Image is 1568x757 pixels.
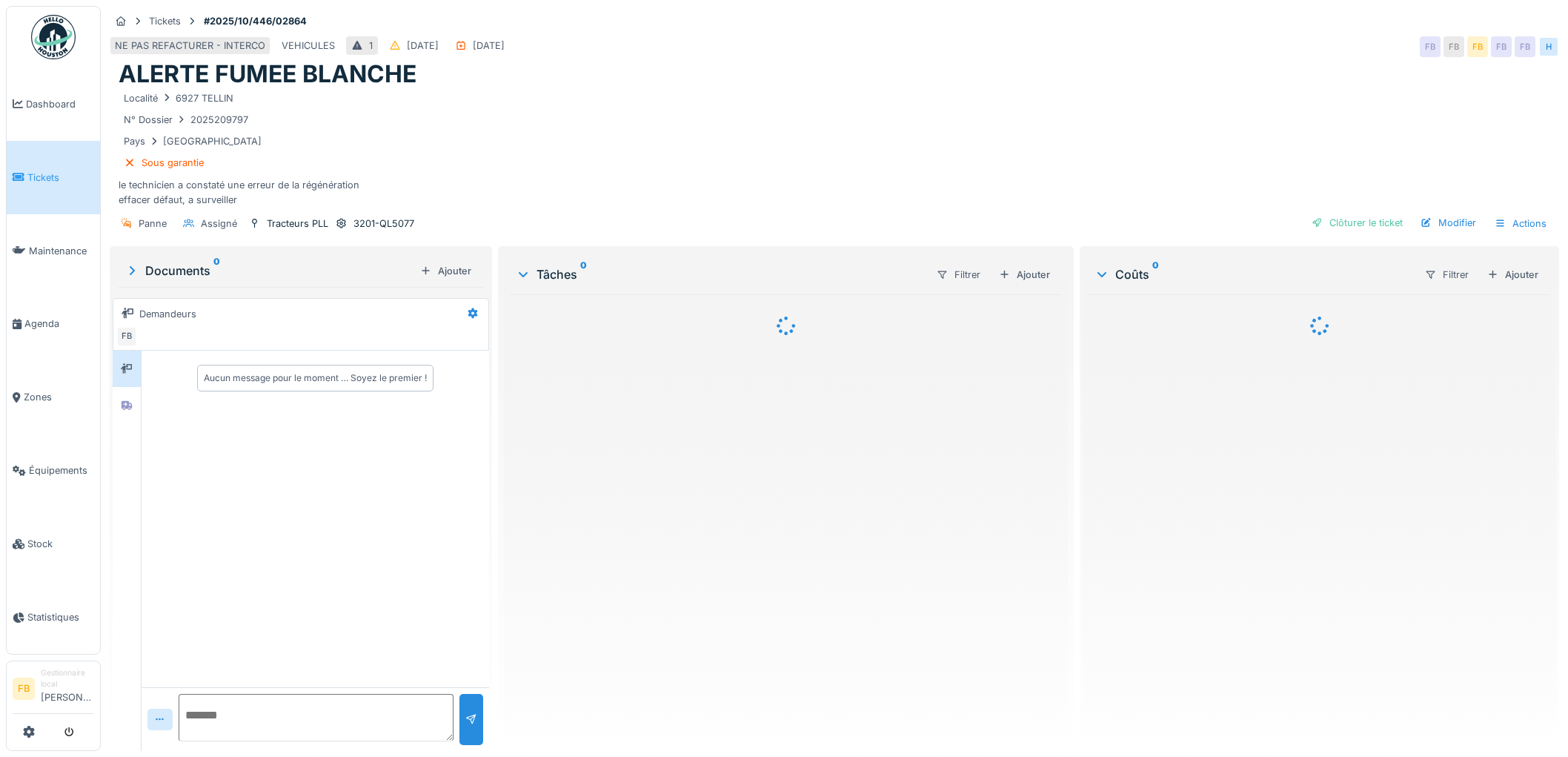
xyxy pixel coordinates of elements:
div: Demandeurs [139,307,196,321]
div: Panne [139,216,167,231]
div: Assigné [201,216,237,231]
sup: 0 [1152,265,1159,283]
sup: 0 [580,265,587,283]
span: Maintenance [29,244,94,258]
div: FB [1444,36,1464,57]
div: 3201-QL5077 [353,216,414,231]
a: Statistiques [7,581,100,654]
div: Tâches [516,265,925,283]
a: Stock [7,507,100,581]
div: Tracteurs PLL [267,216,328,231]
div: [DATE] [473,39,505,53]
div: Localité 6927 TELLIN [124,91,233,105]
div: [DATE] [407,39,439,53]
strong: #2025/10/446/02864 [198,14,313,28]
li: FB [13,678,35,700]
span: Zones [24,390,94,404]
span: Dashboard [26,97,94,111]
div: Ajouter [414,261,477,281]
div: FB [1467,36,1488,57]
div: Ajouter [993,265,1056,285]
sup: 0 [213,262,220,280]
div: Filtrer [1418,264,1475,285]
h1: ALERTE FUMEE BLANCHE [119,60,416,88]
div: H [1538,36,1559,57]
a: Équipements [7,434,100,507]
div: Modifier [1415,213,1482,233]
div: VEHICULES [282,39,335,53]
div: Pays [GEOGRAPHIC_DATA] [124,134,262,148]
span: Agenda [24,317,94,331]
div: Aucun message pour le moment … Soyez le premier ! [204,371,427,385]
div: Tickets [149,14,181,28]
div: FB [116,326,137,347]
div: N° Dossier 2025209797 [124,113,248,127]
span: Statistiques [27,610,94,624]
li: [PERSON_NAME] [41,667,94,710]
div: Documents [124,262,414,280]
a: Zones [7,361,100,434]
div: FB [1491,36,1512,57]
div: Ajouter [1481,265,1544,285]
a: Agenda [7,288,100,361]
div: 1 [369,39,373,53]
div: Filtrer [930,264,987,285]
div: Gestionnaire local [41,667,94,690]
span: Équipements [29,463,94,477]
div: Coûts [1094,265,1412,283]
div: le technicien a constaté une erreur de la régénération effacer défaut, a surveiller [119,89,1550,207]
span: Stock [27,537,94,551]
div: FB [1420,36,1441,57]
img: Badge_color-CXgf-gQk.svg [31,15,76,59]
div: FB [1515,36,1535,57]
a: Maintenance [7,214,100,288]
div: Sous garantie [142,156,204,170]
span: Tickets [27,171,94,185]
a: Tickets [7,141,100,214]
a: FB Gestionnaire local[PERSON_NAME] [13,667,94,714]
a: Dashboard [7,67,100,141]
div: Clôturer le ticket [1306,213,1409,233]
div: NE PAS REFACTURER - INTERCO [115,39,265,53]
div: Actions [1488,213,1553,234]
